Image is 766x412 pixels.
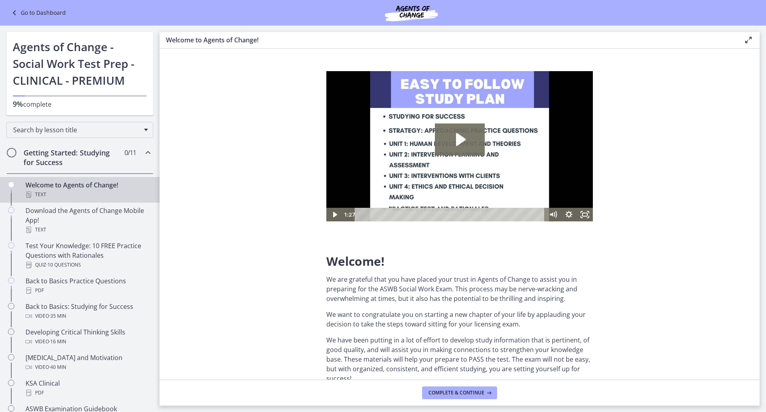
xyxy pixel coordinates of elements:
div: Text [26,190,150,199]
p: We are grateful that you have placed your trust in Agents of Change to assist you in preparing fo... [326,275,593,303]
span: Welcome! [326,253,385,269]
h3: Welcome to Agents of Change! [166,35,731,45]
span: 9% [13,99,23,109]
p: We have been putting in a lot of effort to develop study information that is pertinent, of good q... [326,335,593,383]
span: · 16 min [49,337,66,346]
button: Play Video: c1o6hcmjueu5qasqsu00.mp4 [109,52,158,84]
span: · 10 Questions [46,260,81,270]
span: Search by lesson title [13,125,140,134]
div: Text [26,225,150,235]
div: Video [26,311,150,321]
div: Search by lesson title [6,122,153,138]
div: Video [26,337,150,346]
button: Show settings menu [235,137,251,150]
div: KSA Clinical [26,378,150,398]
div: Back to Basics: Studying for Success [26,302,150,321]
h1: Agents of Change - Social Work Test Prep - CLINICAL - PREMIUM [13,38,147,89]
span: · 35 min [49,311,66,321]
span: Complete & continue [428,390,484,396]
div: Back to Basics Practice Questions [26,276,150,295]
div: PDF [26,286,150,295]
div: Welcome to Agents of Change! [26,180,150,199]
a: Go to Dashboard [10,8,66,18]
p: We want to congratulate you on starting a new chapter of your life by applauding your decision to... [326,310,593,329]
div: [MEDICAL_DATA] and Motivation [26,353,150,372]
div: Download the Agents of Change Mobile App! [26,206,150,235]
span: · 40 min [49,362,66,372]
button: Complete & continue [422,386,497,399]
button: Mute [219,137,235,150]
div: Quiz [26,260,150,270]
h2: Getting Started: Studying for Success [24,148,121,167]
span: 0 / 11 [124,148,136,157]
button: Fullscreen [251,137,267,150]
div: Video [26,362,150,372]
div: Playbar [34,137,215,150]
div: Developing Critical Thinking Skills [26,327,150,346]
div: Test Your Knowledge: 10 FREE Practice Questions with Rationales [26,241,150,270]
p: complete [13,99,147,109]
div: PDF [26,388,150,398]
img: Agents of Change Social Work Test Prep [363,3,459,22]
